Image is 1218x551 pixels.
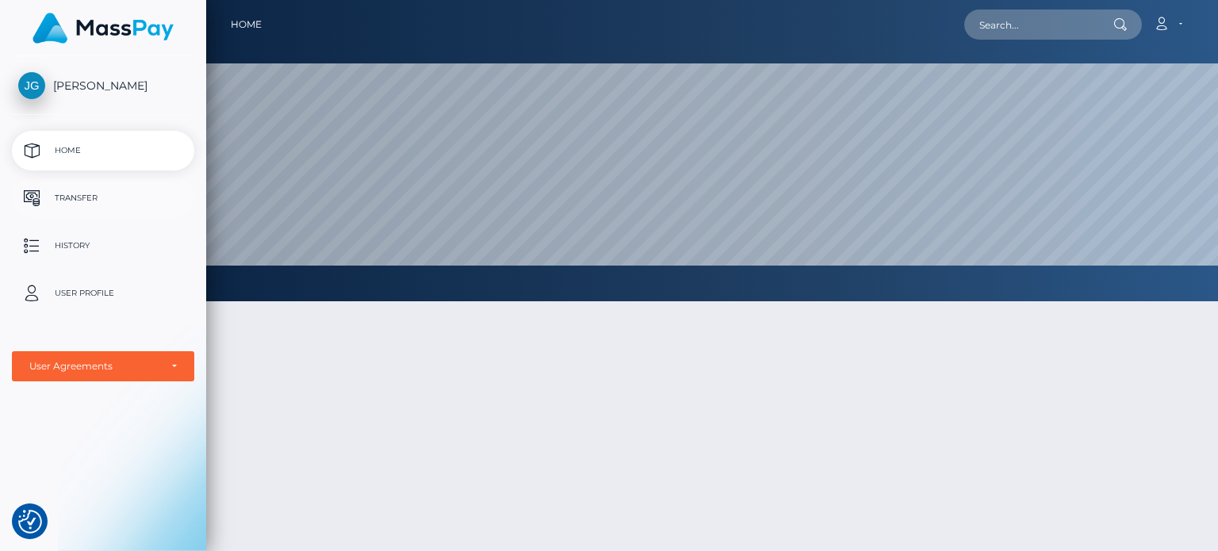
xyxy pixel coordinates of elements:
a: Home [231,8,262,41]
p: Home [18,139,188,163]
button: Consent Preferences [18,510,42,534]
a: Transfer [12,178,194,218]
span: [PERSON_NAME] [12,78,194,93]
p: History [18,234,188,258]
p: User Profile [18,281,188,305]
p: Transfer [18,186,188,210]
div: User Agreements [29,360,159,373]
a: History [12,226,194,266]
img: MassPay [33,13,174,44]
a: User Profile [12,274,194,313]
a: Home [12,131,194,170]
button: User Agreements [12,351,194,381]
input: Search... [964,10,1113,40]
img: Revisit consent button [18,510,42,534]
